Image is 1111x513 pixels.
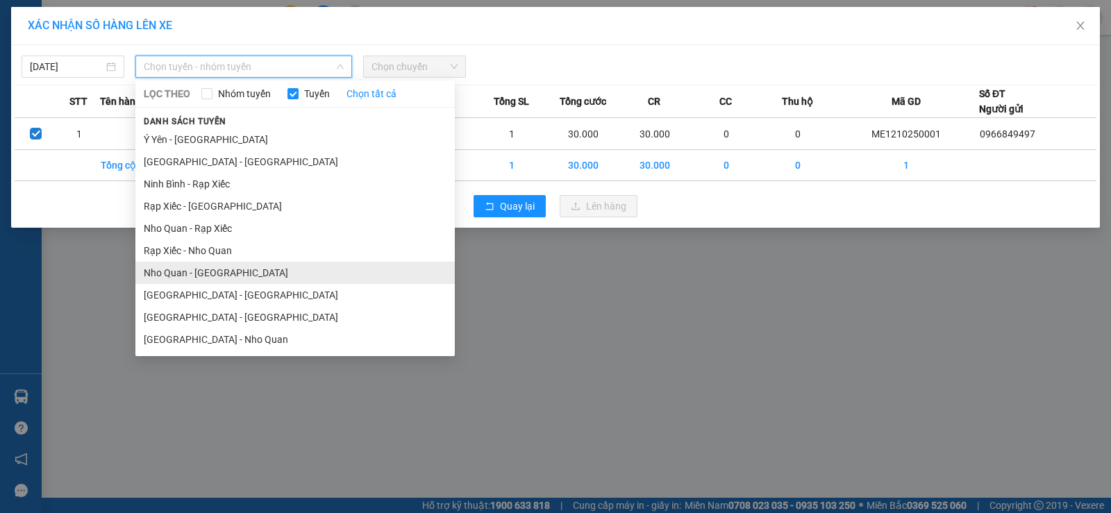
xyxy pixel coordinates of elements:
[58,118,101,150] td: 1
[548,150,619,181] td: 30.000
[135,262,455,284] li: Nho Quan - [GEOGRAPHIC_DATA]
[135,284,455,306] li: [GEOGRAPHIC_DATA] - [GEOGRAPHIC_DATA]
[648,94,660,109] span: CR
[762,118,833,150] td: 0
[476,150,548,181] td: 1
[719,94,732,109] span: CC
[212,86,276,101] span: Nhóm tuyến
[560,94,606,109] span: Tổng cước
[144,56,344,77] span: Chọn tuyến - nhóm tuyến
[548,118,619,150] td: 30.000
[135,328,455,351] li: [GEOGRAPHIC_DATA] - Nho Quan
[69,94,87,109] span: STT
[135,128,455,151] li: Ý Yên - [GEOGRAPHIC_DATA]
[1075,20,1086,31] span: close
[135,217,455,239] li: Nho Quan - Rạp Xiếc
[144,86,190,101] span: LỌC THEO
[135,115,235,128] span: Danh sách tuyến
[476,118,548,150] td: 1
[28,19,172,32] span: XÁC NHẬN SỐ HÀNG LÊN XE
[100,94,141,109] span: Tên hàng
[892,94,921,109] span: Mã GD
[619,150,690,181] td: 30.000
[474,195,546,217] button: rollbackQuay lại
[619,118,690,150] td: 30.000
[135,306,455,328] li: [GEOGRAPHIC_DATA] - [GEOGRAPHIC_DATA]
[1061,7,1100,46] button: Close
[494,94,529,109] span: Tổng SL
[833,150,979,181] td: 1
[782,94,813,109] span: Thu hộ
[135,151,455,173] li: [GEOGRAPHIC_DATA] - [GEOGRAPHIC_DATA]
[100,150,172,181] td: Tổng cộng
[299,86,335,101] span: Tuyến
[135,239,455,262] li: Rạp Xiếc - Nho Quan
[371,56,458,77] span: Chọn chuyến
[30,59,103,74] input: 12/10/2025
[690,118,762,150] td: 0
[135,173,455,195] li: Ninh Bình - Rạp Xiếc
[485,201,494,212] span: rollback
[762,150,833,181] td: 0
[979,86,1024,117] div: Số ĐT Người gửi
[980,128,1035,140] span: 0966849497
[690,150,762,181] td: 0
[560,195,637,217] button: uploadLên hàng
[833,118,979,150] td: ME1210250001
[346,86,396,101] a: Chọn tất cả
[135,195,455,217] li: Rạp Xiếc - [GEOGRAPHIC_DATA]
[336,62,344,71] span: down
[500,199,535,214] span: Quay lại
